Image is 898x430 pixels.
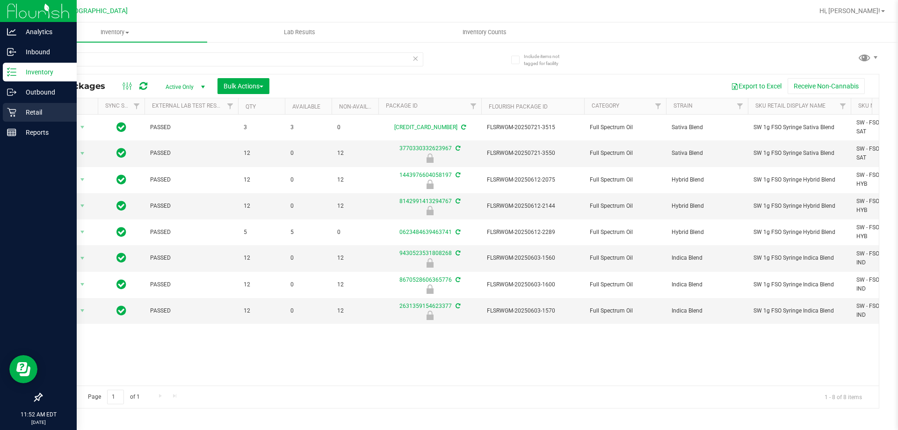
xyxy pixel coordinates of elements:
span: Sync from Compliance System [454,229,460,235]
span: 12 [337,280,373,289]
span: Sync from Compliance System [454,145,460,152]
span: 12 [244,175,279,184]
span: SW 1g FSO Syringe Indica Blend [753,280,845,289]
span: 0 [337,228,373,237]
span: Page of 1 [80,390,147,404]
button: Export to Excel [725,78,788,94]
span: Full Spectrum Oil [590,228,660,237]
div: Newly Received [377,153,483,163]
a: External Lab Test Result [152,102,225,109]
span: Full Spectrum Oil [590,175,660,184]
span: PASSED [150,202,232,211]
a: 2631359154623377 [399,303,452,309]
a: Available [292,103,320,110]
span: 0 [290,202,326,211]
span: select [77,226,88,239]
span: FLSRWGM-20250612-2289 [487,228,579,237]
span: PASSED [150,149,232,158]
a: Inventory [22,22,207,42]
span: 12 [244,254,279,262]
div: Newly Received [377,311,483,320]
span: Indica Blend [672,280,742,289]
p: Outbound [16,87,72,98]
a: Strain [673,102,693,109]
span: FLSRWGM-20250721-3515 [487,123,579,132]
span: Sync from Compliance System [454,303,460,309]
span: 12 [244,280,279,289]
span: Hybrid Blend [672,228,742,237]
span: SW 1g FSO Syringe Indica Blend [753,254,845,262]
inline-svg: Reports [7,128,16,137]
span: SW 1g FSO Syringe Sativa Blend [753,149,845,158]
span: Lab Results [271,28,328,36]
span: In Sync [116,199,126,212]
span: Bulk Actions [224,82,263,90]
span: FLSRWGM-20250612-2144 [487,202,579,211]
span: 0 [290,149,326,158]
span: [GEOGRAPHIC_DATA] [64,7,128,15]
span: Sync from Compliance System [454,277,460,283]
a: Lab Results [207,22,392,42]
a: Inventory Counts [392,22,577,42]
inline-svg: Retail [7,108,16,117]
a: Filter [732,98,748,114]
p: Inventory [16,66,72,78]
span: 0 [337,123,373,132]
a: Package ID [386,102,418,109]
button: Receive Non-Cannabis [788,78,865,94]
span: 3 [290,123,326,132]
p: Retail [16,107,72,118]
span: PASSED [150,306,232,315]
inline-svg: Outbound [7,87,16,97]
span: In Sync [116,251,126,264]
span: Full Spectrum Oil [590,254,660,262]
span: 12 [244,149,279,158]
span: Inventory [22,28,207,36]
span: select [77,304,88,317]
a: Sync Status [105,102,141,109]
span: Hybrid Blend [672,175,742,184]
a: Filter [651,98,666,114]
a: 0623484639463741 [399,229,452,235]
span: Sativa Blend [672,123,742,132]
span: PASSED [150,175,232,184]
span: Include items not tagged for facility [524,53,571,67]
a: 9430523531808268 [399,250,452,256]
span: Inventory Counts [450,28,519,36]
span: PASSED [150,228,232,237]
p: [DATE] [4,419,72,426]
span: select [77,173,88,186]
inline-svg: Analytics [7,27,16,36]
p: Inbound [16,46,72,58]
span: Sync from Compliance System [454,250,460,256]
a: 3770330332623967 [399,145,452,152]
div: Newly Received [377,180,483,189]
span: PASSED [150,254,232,262]
span: FLSRWGM-20250603-1600 [487,280,579,289]
div: Newly Received [377,206,483,215]
span: 12 [337,175,373,184]
button: Bulk Actions [217,78,269,94]
span: select [77,278,88,291]
span: PASSED [150,280,232,289]
a: Non-Available [339,103,381,110]
span: 0 [290,306,326,315]
span: 1 - 8 of 8 items [817,390,869,404]
a: 8670528606365776 [399,277,452,283]
span: 12 [337,149,373,158]
span: In Sync [116,226,126,239]
span: select [77,147,88,160]
span: Sync from Compliance System [454,198,460,204]
span: 12 [337,254,373,262]
span: PASSED [150,123,232,132]
span: SW 1g FSO Syringe Hybrid Blend [753,202,845,211]
span: 5 [290,228,326,237]
span: 12 [337,202,373,211]
iframe: Resource center [9,355,37,383]
p: 11:52 AM EDT [4,410,72,419]
span: 12 [337,306,373,315]
input: Search Package ID, Item Name, SKU, Lot or Part Number... [41,52,423,66]
a: Category [592,102,619,109]
span: SW 1g FSO Syringe Hybrid Blend [753,175,845,184]
a: Sku Retail Display Name [755,102,826,109]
